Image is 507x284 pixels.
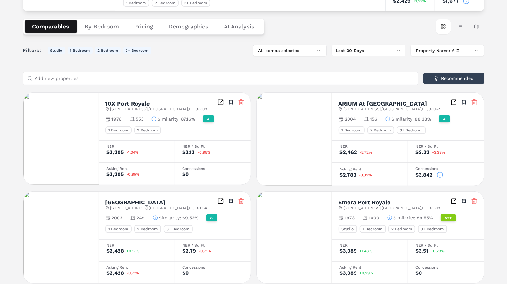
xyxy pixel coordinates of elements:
[217,20,263,33] button: AI Analysis
[360,271,373,275] span: +0.29%
[136,116,144,122] span: 553
[388,225,415,233] div: 2 Bedroom
[344,106,440,112] span: [STREET_ADDRESS] , [GEOGRAPHIC_DATA] , FL , 33062
[183,150,195,155] div: $3.12
[183,172,189,177] div: $0
[369,215,380,221] span: 1000
[127,150,139,154] span: -1.34%
[68,47,93,54] button: 1 Bedroom
[35,72,414,85] input: Add new properties
[340,167,400,171] div: Asking Rent
[339,126,365,134] div: 1 Bedroom
[418,225,447,233] div: 3+ Bedroom
[367,126,394,134] div: 2 Bedroom
[340,248,357,254] div: $3,089
[339,200,391,205] h2: Emera Port Royale
[416,145,476,148] div: NER / Sq Ft
[112,215,123,221] span: 2003
[105,225,132,233] div: 1 Bedroom
[127,271,139,275] span: -0.71%
[451,198,457,204] a: Inspect Comparables
[345,215,355,221] span: 1973
[183,145,243,148] div: NER / Sq Ft
[416,271,422,276] div: $0
[105,200,166,205] h2: [GEOGRAPHIC_DATA]
[183,167,243,170] div: Concessions
[198,150,211,154] span: -0.95%
[127,20,161,33] button: Pricing
[416,167,476,170] div: Concessions
[123,47,151,54] button: 3+ Bedroom
[137,215,145,221] span: 249
[217,198,224,204] a: Inspect Comparables
[25,20,77,33] button: Comparables
[345,116,356,122] span: 2004
[416,150,430,155] div: $2.32
[416,243,476,247] div: NER / Sq Ft
[451,99,457,106] a: Inspect Comparables
[340,145,400,148] div: NER
[159,215,181,221] span: Similarity :
[415,116,431,122] span: 88.38%
[340,271,357,276] div: $3,089
[23,47,45,54] span: Filters:
[183,265,243,269] div: Concessions
[134,225,161,233] div: 2 Bedroom
[134,126,161,134] div: 2 Bedroom
[397,126,426,134] div: 3+ Bedroom
[203,115,214,122] div: A
[107,167,167,170] div: Asking Rent
[392,116,414,122] span: Similarity :
[161,20,217,33] button: Demographics
[127,172,140,176] span: -0.95%
[360,249,372,253] span: +1.48%
[411,45,484,56] button: Property Name: A-Z
[370,116,378,122] span: 156
[107,145,167,148] div: NER
[217,99,224,106] a: Inspect Comparables
[340,172,356,177] div: $2,783
[77,20,127,33] button: By Bedroom
[158,116,180,122] span: Similarity :
[112,116,122,122] span: 1976
[432,150,446,154] span: -3.33%
[164,225,193,233] div: 3+ Bedroom
[340,150,357,155] div: $2,462
[107,172,124,177] div: $2,295
[95,47,121,54] button: 2 Bedroom
[360,150,372,154] span: -2.72%
[340,243,400,247] div: NER
[181,116,195,122] span: 87.16%
[423,73,484,84] button: Recommended
[253,45,327,56] button: All comps selected
[394,215,416,221] span: Similarity :
[107,248,124,254] div: $2,428
[199,249,211,253] span: -0.71%
[107,265,167,269] div: Asking Rent
[107,150,124,155] div: $2,295
[206,214,217,221] div: A
[107,243,167,247] div: NER
[439,115,450,122] div: A
[416,248,429,254] div: $3.51
[110,106,207,112] span: [STREET_ADDRESS] , [GEOGRAPHIC_DATA] , FL , 33308
[183,271,189,276] div: $0
[48,47,65,54] button: Studio
[360,225,386,233] div: 1 Bedroom
[339,225,357,233] div: Studio
[183,248,196,254] div: $2.79
[110,205,207,210] span: [STREET_ADDRESS] , [GEOGRAPHIC_DATA] , FL , 33064
[183,243,243,247] div: NER / Sq Ft
[431,249,445,253] span: +0.29%
[417,215,433,221] span: 89.55%
[105,101,150,106] h2: 10X Port Royale
[339,101,427,106] h2: ARIUM At [GEOGRAPHIC_DATA]
[416,172,433,177] div: $3,842
[359,173,372,177] span: -3.32%
[441,214,456,221] div: A++
[344,205,440,210] span: [STREET_ADDRESS] , [GEOGRAPHIC_DATA] , FL , 33308
[416,265,476,269] div: Concessions
[340,265,400,269] div: Asking Rent
[183,215,199,221] span: 69.52%
[127,249,140,253] span: +0.17%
